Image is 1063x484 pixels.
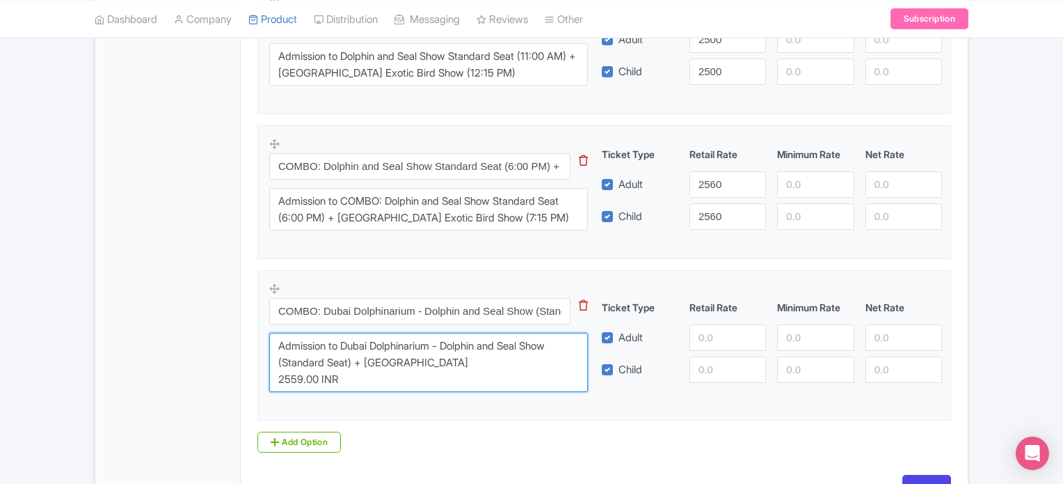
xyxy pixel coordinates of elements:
input: 0.0 [689,203,766,230]
div: Retail Rate [684,147,772,162]
div: Minimum Rate [772,147,859,162]
input: Option Name [269,298,570,325]
label: Child [618,209,642,225]
label: Child [618,362,642,378]
div: Minimum Rate [772,300,859,315]
label: Child [618,64,642,80]
div: Ticket Type [596,147,684,162]
div: Open Intercom Messenger [1016,437,1049,470]
input: 0.0 [777,58,854,85]
input: 0.0 [689,357,766,383]
input: 0.0 [689,171,766,198]
input: 0.0 [777,203,854,230]
input: 0.0 [689,58,766,85]
div: Retail Rate [684,300,772,315]
input: Option Name [269,153,570,180]
div: Net Rate [860,147,948,162]
input: 0.0 [777,171,854,198]
input: 0.0 [689,325,766,351]
input: 0.0 [689,26,766,53]
input: 0.0 [865,26,942,53]
input: 0.0 [777,26,854,53]
a: Subscription [890,8,968,29]
input: 0.0 [865,58,942,85]
label: Adult [618,32,643,48]
a: Add Option [257,432,341,453]
input: 0.0 [865,203,942,230]
div: Net Rate [860,300,948,315]
input: 0.0 [865,325,942,351]
input: 0.0 [865,357,942,383]
input: 0.0 [865,171,942,198]
input: 0.0 [777,325,854,351]
input: 0.0 [777,357,854,383]
div: Ticket Type [596,300,684,315]
label: Adult [618,177,643,193]
label: Adult [618,330,643,346]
